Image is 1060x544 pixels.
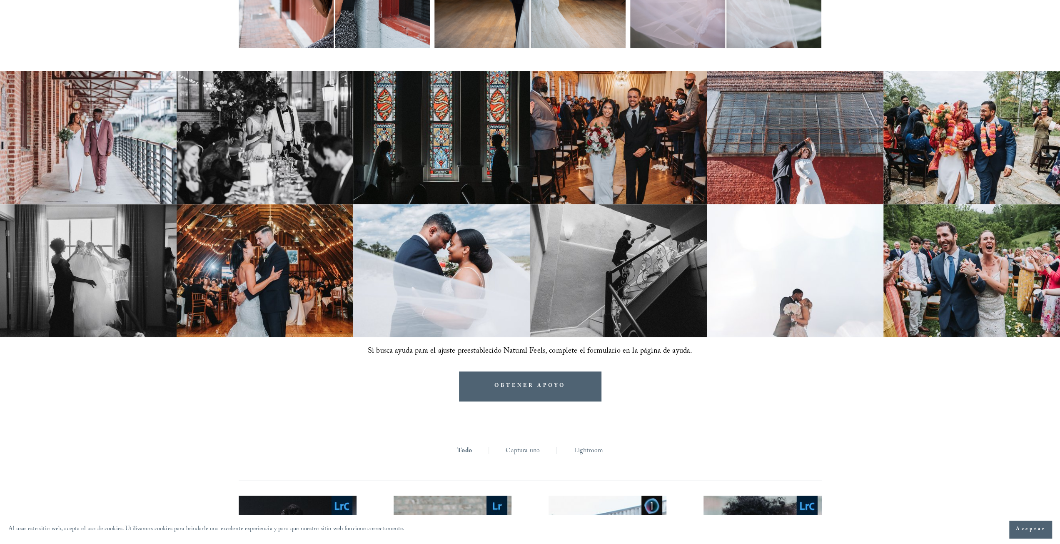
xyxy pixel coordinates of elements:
[574,446,603,457] font: Lightroom
[707,204,883,337] img: Retrato íntimo de boda, primer beso, NC
[883,71,1060,204] img: Impresionante lugar para bodas en la montaña de Carolina del Norte
[8,524,404,534] font: Al usar este sitio web, acepta el uso de cookies. Utilizamos cookies para brindarle una excelente...
[457,446,472,457] font: Todo
[353,204,530,337] img: Hermosa fotografía de retratos de novios
[1015,525,1045,534] font: Aceptar
[883,204,1060,337] img: Feliz celebración de recién casados ​​en el pasillo
[353,71,530,204] img: Fotografía elegante de primera mirada de novios
[574,445,603,458] a: Lightroom
[177,204,353,337] img: Recepción íntima de boda NC pareja bailando
[707,71,883,204] img: Fotógrafo de bodas de Raleigh, pareja bailando
[177,71,353,204] img: El mejor brindis para la recepción de bodas en Raleigh
[368,345,692,358] font: Si busca ayuda para el ajuste preestablecido Natural Feels, complete el formulario en la página d...
[494,382,565,390] font: OBTENER APOYO
[530,204,706,337] img: Fotógrafo de bodas espontáneo en Raleigh
[488,446,490,457] font: |
[457,445,472,458] a: Todo
[1009,521,1052,538] button: Aceptar
[506,445,540,458] a: Captura uno
[459,371,601,401] a: OBTENER APOYO
[556,446,558,457] font: |
[506,446,540,457] font: Captura uno
[530,71,706,204] img: Lugar de celebración de bodas rústicas en Raleigh, pareja al altar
